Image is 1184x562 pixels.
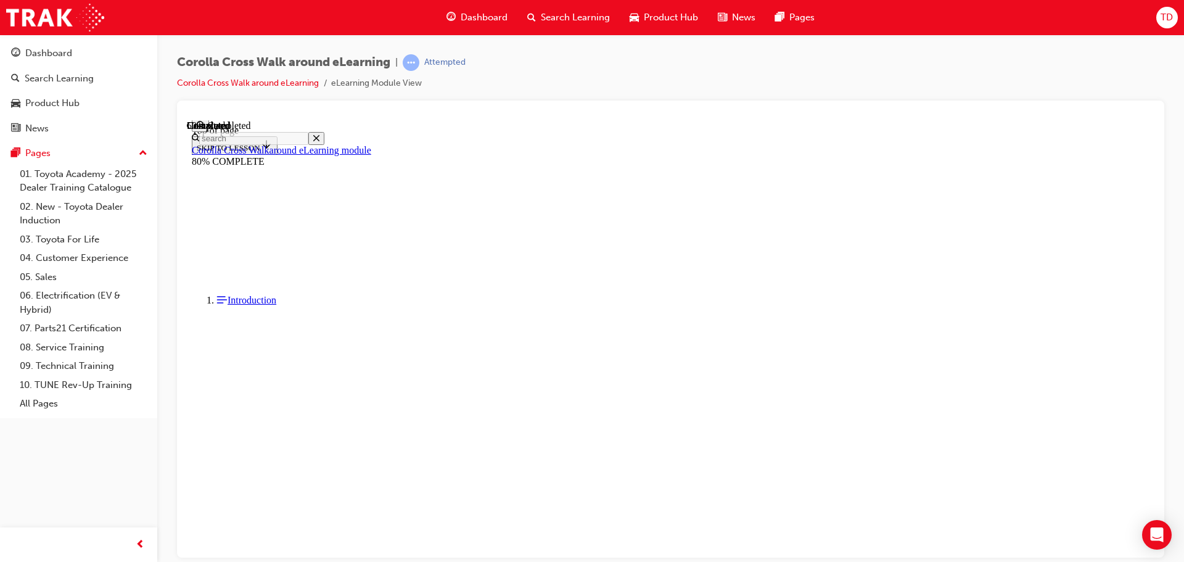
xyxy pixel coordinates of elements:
[15,357,152,376] a: 09. Technical Training
[1156,7,1178,28] button: TD
[5,39,152,142] button: DashboardSearch LearningProduct HubNews
[15,338,152,357] a: 08. Service Training
[25,122,49,136] div: News
[403,54,419,71] span: learningRecordVerb_ATTEMPT-icon
[5,67,152,90] a: Search Learning
[718,10,727,25] span: news-icon
[177,56,390,70] span: Corolla Cross Walk around eLearning
[139,146,147,162] span: up-icon
[1142,520,1172,550] div: Open Intercom Messenger
[25,96,80,110] div: Product Hub
[177,78,319,88] a: Corolla Cross Walk around eLearning
[12,12,121,25] input: Search
[15,319,152,338] a: 07. Parts21 Certification
[11,73,20,85] span: search-icon
[15,394,152,413] a: All Pages
[789,10,815,25] span: Pages
[15,376,152,395] a: 10. TUNE Rev-Up Training
[5,92,152,115] a: Product Hub
[732,10,755,25] span: News
[620,5,708,30] a: car-iconProduct Hub
[395,56,398,70] span: |
[5,42,152,65] a: Dashboard
[517,5,620,30] a: search-iconSearch Learning
[461,10,508,25] span: Dashboard
[15,249,152,268] a: 04. Customer Experience
[11,48,20,59] span: guage-icon
[11,123,20,134] span: news-icon
[424,57,466,68] div: Attempted
[25,46,72,60] div: Dashboard
[15,230,152,249] a: 03. Toyota For Life
[25,72,94,86] div: Search Learning
[775,10,784,25] span: pages-icon
[1161,10,1173,25] span: TD
[15,197,152,230] a: 02. New - Toyota Dealer Induction
[6,4,104,31] img: Trak
[527,10,536,25] span: search-icon
[121,12,138,25] button: Close search menu
[5,142,152,165] button: Pages
[15,165,152,197] a: 01. Toyota Academy - 2025 Dealer Training Catalogue
[15,286,152,319] a: 06. Electrification (EV & Hybrid)
[331,76,422,91] li: eLearning Module View
[15,268,152,287] a: 05. Sales
[630,10,639,25] span: car-icon
[11,148,20,159] span: pages-icon
[25,146,51,160] div: Pages
[708,5,765,30] a: news-iconNews
[5,25,184,35] a: Corolla Cross Walkaround eLearning module
[437,5,517,30] a: guage-iconDashboard
[446,10,456,25] span: guage-icon
[5,117,152,140] a: News
[11,98,20,109] span: car-icon
[765,5,824,30] a: pages-iconPages
[5,36,963,47] div: 80% COMPLETE
[136,537,145,553] span: prev-icon
[644,10,698,25] span: Product Hub
[541,10,610,25] span: Search Learning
